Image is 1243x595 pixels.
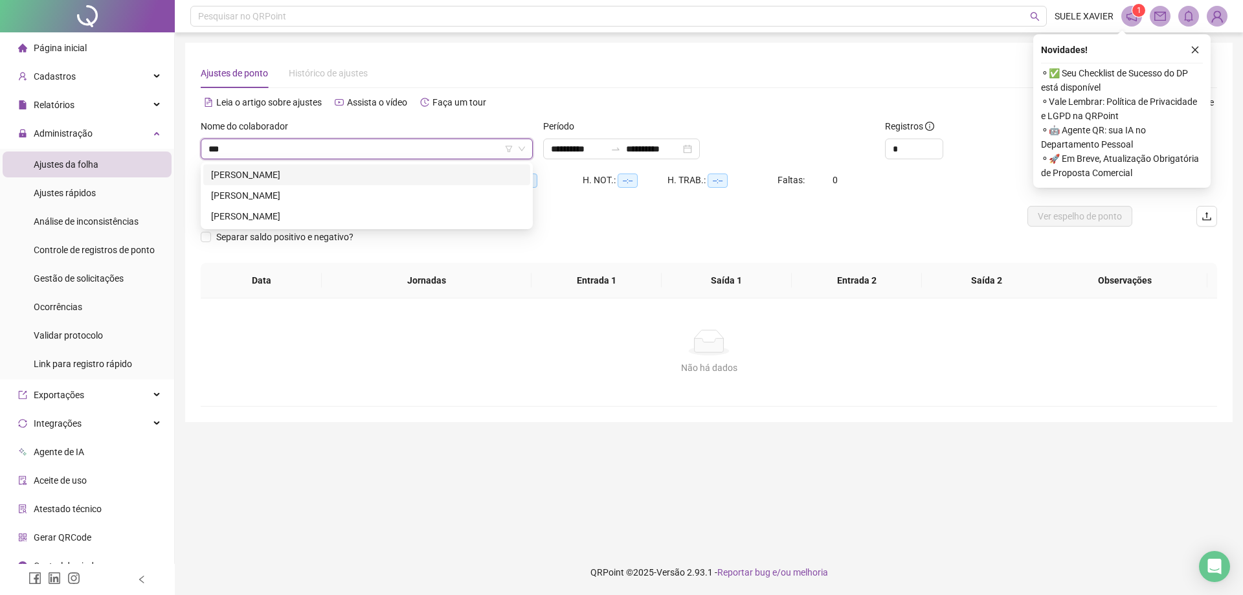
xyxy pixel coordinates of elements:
span: Link para registro rápido [34,359,132,369]
span: youtube [335,98,344,107]
th: Saída 1 [662,263,792,298]
span: Assista o vídeo [347,97,407,107]
div: Open Intercom Messenger [1199,551,1230,582]
span: Integrações [34,418,82,429]
div: [PERSON_NAME] [211,168,522,182]
div: LINDA BEATRIZ MARTINS DA SILVA SALES [203,185,530,206]
div: HE 3: [498,173,583,188]
span: left [137,575,146,584]
span: Atestado técnico [34,504,102,514]
span: bell [1183,10,1194,22]
span: notification [1126,10,1137,22]
span: Gestão de solicitações [34,273,124,284]
th: Jornadas [322,263,532,298]
span: ⚬ Vale Lembrar: Política de Privacidade e LGPD na QRPoint [1041,95,1203,123]
span: file [18,100,27,109]
span: audit [18,476,27,485]
span: 0 [833,175,838,185]
th: Entrada 1 [532,263,662,298]
span: Gerar QRCode [34,532,91,543]
span: export [18,390,27,399]
span: Reportar bug e/ou melhoria [717,567,828,578]
span: Relatórios [34,100,74,110]
span: Observações [1053,273,1197,287]
span: Ajustes da folha [34,159,98,170]
span: Ajustes de ponto [201,68,268,78]
span: user-add [18,72,27,81]
span: filter [505,145,513,153]
span: upload [1202,211,1212,221]
span: file-text [204,98,213,107]
button: Ver espelho de ponto [1027,206,1132,227]
span: Página inicial [34,43,87,53]
span: lock [18,129,27,138]
label: Período [543,119,583,133]
div: [PERSON_NAME] [211,188,522,203]
label: Nome do colaborador [201,119,297,133]
div: JOÃO PAULO SILVA MATTOS [203,164,530,185]
span: --:-- [618,174,638,188]
span: 1 [1137,6,1141,15]
span: search [1030,12,1040,21]
span: Ocorrências [34,302,82,312]
span: info-circle [925,122,934,131]
span: to [610,144,621,154]
span: Faça um tour [432,97,486,107]
span: Agente de IA [34,447,84,457]
th: Saída 2 [922,263,1052,298]
span: Faltas: [778,175,807,185]
span: Cadastros [34,71,76,82]
span: info-circle [18,561,27,570]
span: Validar protocolo [34,330,103,341]
span: Central de ajuda [34,561,99,571]
span: Análise de inconsistências [34,216,139,227]
span: instagram [67,572,80,585]
th: Data [201,263,322,298]
span: --:-- [708,174,728,188]
span: Separar saldo positivo e negativo? [211,230,359,244]
span: qrcode [18,533,27,542]
div: H. TRAB.: [667,173,778,188]
img: 89381 [1207,6,1227,26]
span: Versão [656,567,685,578]
span: close [1191,45,1200,54]
span: Administração [34,128,93,139]
span: Controle de registros de ponto [34,245,155,255]
th: Observações [1042,263,1207,298]
span: Leia o artigo sobre ajustes [216,97,322,107]
span: linkedin [48,572,61,585]
span: Exportações [34,390,84,400]
span: Registros [885,119,934,133]
sup: 1 [1132,4,1145,17]
span: Histórico de ajustes [289,68,368,78]
span: facebook [28,572,41,585]
span: Aceite de uso [34,475,87,486]
span: solution [18,504,27,513]
div: Não há dados [216,361,1202,375]
div: [PERSON_NAME] [211,209,522,223]
span: ⚬ ✅ Seu Checklist de Sucesso do DP está disponível [1041,66,1203,95]
span: ⚬ 🚀 Em Breve, Atualização Obrigatória de Proposta Comercial [1041,152,1203,180]
span: mail [1154,10,1166,22]
div: MAQUELI DE SOUZA SILVA [203,206,530,227]
span: ⚬ 🤖 Agente QR: sua IA no Departamento Pessoal [1041,123,1203,152]
footer: QRPoint © 2025 - 2.93.1 - [175,550,1243,595]
span: down [518,145,526,153]
span: swap-right [610,144,621,154]
span: Novidades ! [1041,43,1088,57]
th: Entrada 2 [792,263,922,298]
span: home [18,43,27,52]
span: history [420,98,429,107]
div: H. NOT.: [583,173,667,188]
span: SUELE XAVIER [1055,9,1114,23]
span: sync [18,419,27,428]
span: Ajustes rápidos [34,188,96,198]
